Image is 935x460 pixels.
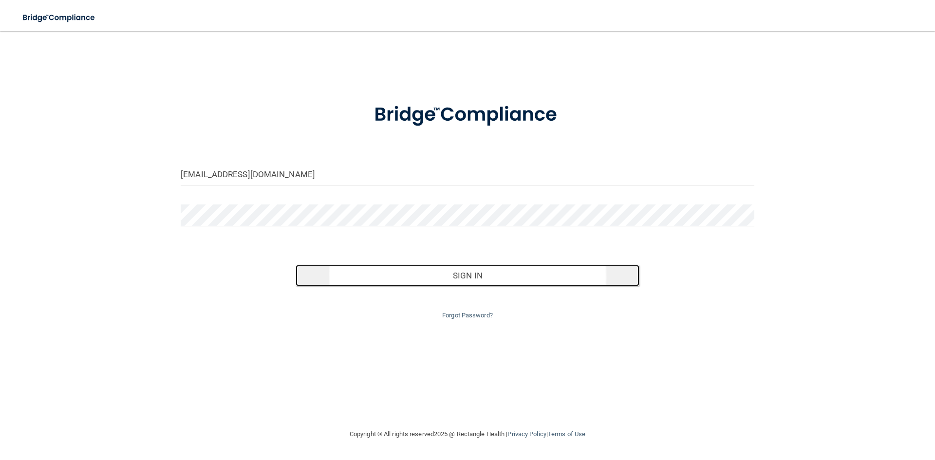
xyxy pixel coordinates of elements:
a: Forgot Password? [442,312,493,319]
a: Privacy Policy [507,430,546,438]
button: Sign In [296,265,640,286]
div: Copyright © All rights reserved 2025 @ Rectangle Health | | [290,419,645,450]
input: Email [181,164,754,185]
img: bridge_compliance_login_screen.278c3ca4.svg [15,8,104,28]
img: bridge_compliance_login_screen.278c3ca4.svg [354,90,581,140]
iframe: Drift Widget Chat Controller [767,391,923,430]
a: Terms of Use [548,430,585,438]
